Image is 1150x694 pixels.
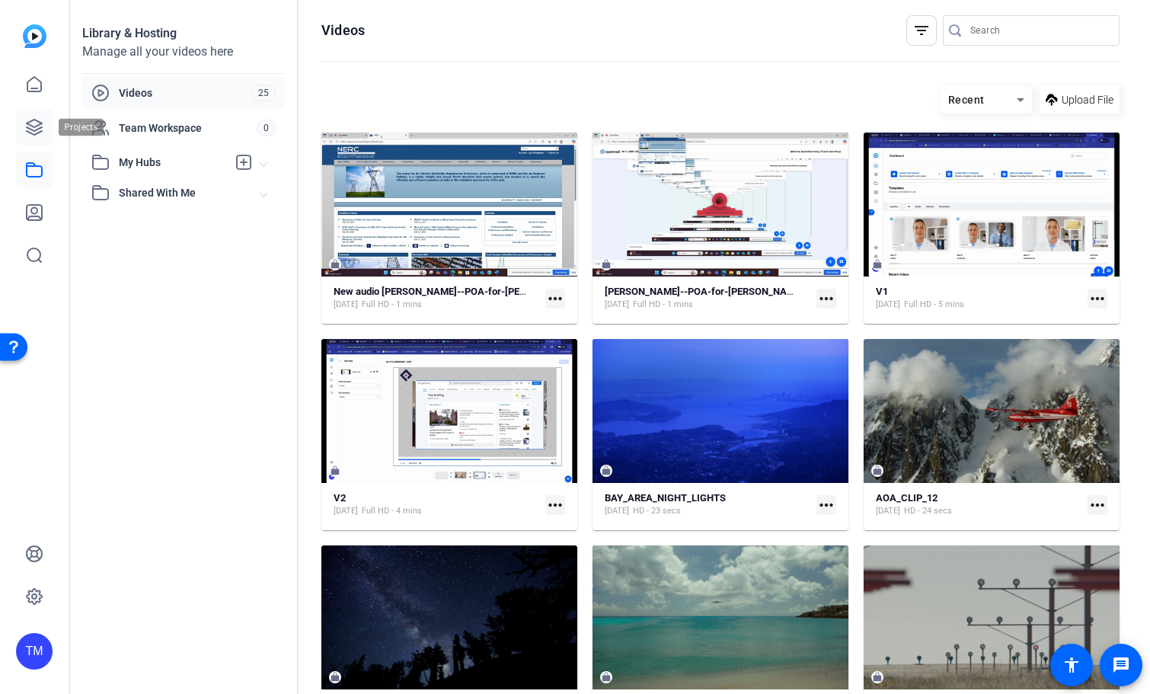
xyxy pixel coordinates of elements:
span: [DATE] [876,505,900,517]
span: [DATE] [605,299,629,311]
span: 0 [257,120,276,136]
span: Full HD - 5 mins [904,299,964,311]
span: HD - 24 secs [904,505,952,517]
img: blue-gradient.svg [23,24,46,48]
mat-icon: more_horiz [545,289,565,309]
span: [DATE] [334,299,358,311]
span: Full HD - 1 mins [362,299,422,311]
a: V1[DATE]Full HD - 5 mins [876,286,1081,311]
span: Full HD - 4 mins [362,505,422,517]
mat-icon: more_horiz [1088,495,1107,515]
span: HD - 23 secs [633,505,681,517]
mat-icon: more_horiz [1088,289,1107,309]
mat-icon: accessibility [1062,656,1081,674]
a: New audio [PERSON_NAME]--POA-for-[PERSON_NAME]--UAPTC-SOW-1-25-ENRG-10011-M1-1--NERC-Glossary-of-... [334,286,539,311]
div: Manage all your videos here [82,43,285,61]
span: Shared With Me [119,185,260,201]
span: Videos [119,85,251,101]
strong: V1 [876,286,888,297]
div: Library & Hosting [82,24,285,43]
mat-icon: filter_list [912,21,931,40]
span: My Hubs [119,155,227,171]
input: Search [970,21,1107,40]
strong: New audio [PERSON_NAME]--POA-for-[PERSON_NAME]--UAPTC-SOW-1-25-ENRG-10011-M1-1--NERC-Glossary-of-... [334,286,1008,297]
button: Upload File [1040,86,1120,114]
mat-icon: message [1112,656,1130,674]
span: Full HD - 1 mins [633,299,693,311]
strong: AOA_CLIP_12 [876,492,938,504]
mat-expansion-panel-header: Shared With Me [82,177,285,208]
mat-icon: more_horiz [545,495,565,515]
mat-icon: more_horiz [816,289,836,309]
span: Upload File [1062,92,1113,108]
strong: BAY_AREA_NIGHT_LIGHTS [605,492,726,504]
span: Team Workspace [119,120,257,136]
div: TM [16,633,53,670]
a: AOA_CLIP_12[DATE]HD - 24 secs [876,492,1081,517]
a: [PERSON_NAME]--POA-for-[PERSON_NAME]--UAPTC-SOW-1-25-ENRG-10011-M1-1--NERC-Glossary-of-Terms--175... [605,286,810,311]
span: [DATE] [876,299,900,311]
span: [DATE] [605,505,629,517]
h1: Videos [321,21,365,40]
span: [DATE] [334,505,358,517]
span: Recent [948,94,985,106]
a: V2[DATE]Full HD - 4 mins [334,492,539,517]
mat-expansion-panel-header: My Hubs [82,147,285,177]
a: BAY_AREA_NIGHT_LIGHTS[DATE]HD - 23 secs [605,492,810,517]
mat-icon: more_horiz [816,495,836,515]
span: 25 [251,85,276,101]
strong: V2 [334,492,346,504]
div: Projects [59,118,107,136]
